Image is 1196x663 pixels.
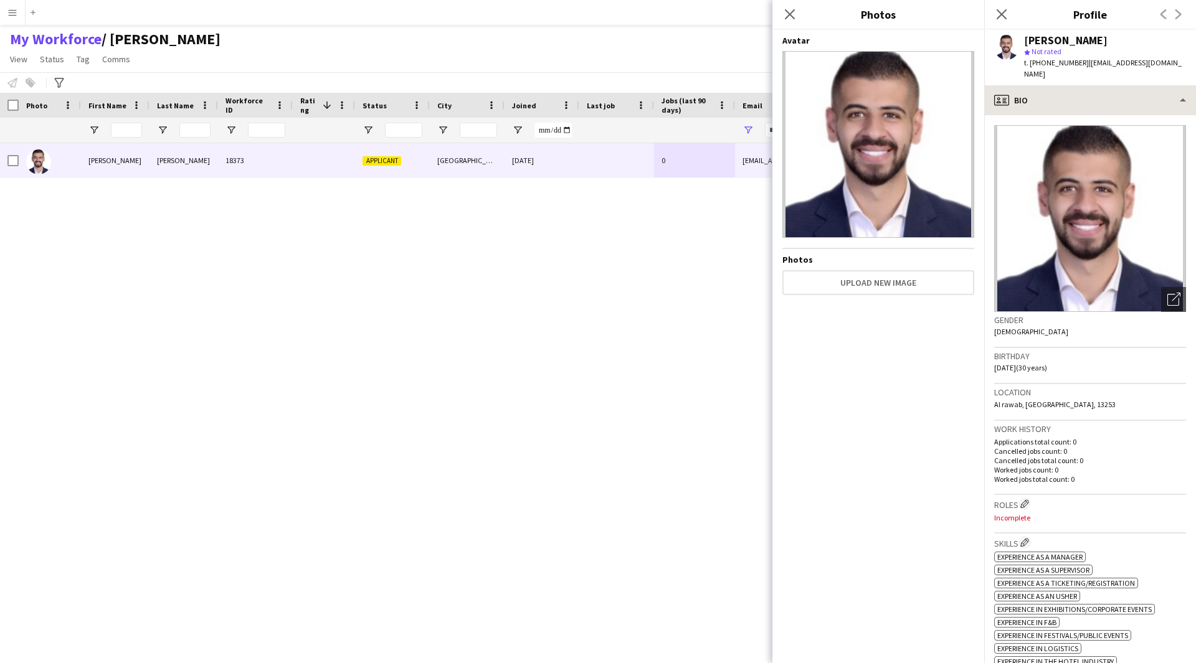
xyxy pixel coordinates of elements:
p: Applications total count: 0 [994,437,1186,446]
span: | [EMAIL_ADDRESS][DOMAIN_NAME] [1024,58,1182,78]
div: [DATE] [505,143,579,177]
span: Experience in Exhibitions/Corporate Events [997,604,1152,614]
span: Comms [102,54,130,65]
span: Email [743,101,762,110]
img: Crew avatar [782,51,974,238]
span: First Name [88,101,126,110]
div: [PERSON_NAME] [149,143,218,177]
span: t. [PHONE_NUMBER] [1024,58,1089,67]
span: [DEMOGRAPHIC_DATA] [994,327,1068,336]
span: Experience in Festivals/Public Events [997,631,1128,640]
div: [GEOGRAPHIC_DATA] [430,143,505,177]
span: Experience as a Supervisor [997,565,1089,575]
span: Al rawab, [GEOGRAPHIC_DATA], 13253 [994,400,1116,409]
h3: Photos [772,6,984,22]
span: [DATE] (30 years) [994,363,1047,372]
img: Mohammad Alkhalil [26,149,51,174]
h3: Work history [994,423,1186,435]
span: Last Name [157,101,194,110]
p: Cancelled jobs count: 0 [994,446,1186,456]
button: Open Filter Menu [88,125,100,136]
span: Experience as a Ticketing/Registration [997,578,1135,588]
h3: Profile [984,6,1196,22]
button: Open Filter Menu [157,125,168,136]
span: Photo [26,101,47,110]
h4: Photos [782,254,974,265]
div: 0 [654,143,735,177]
span: City [437,101,452,110]
h3: Skills [994,536,1186,549]
button: Open Filter Menu [437,125,448,136]
p: Incomplete [994,513,1186,522]
span: Experience in Logistics [997,644,1078,653]
input: City Filter Input [460,123,497,138]
p: Worked jobs count: 0 [994,465,1186,474]
p: Cancelled jobs total count: 0 [994,456,1186,465]
button: Open Filter Menu [743,125,754,136]
div: [PERSON_NAME] [81,143,149,177]
span: Musab Alamri [102,30,221,49]
span: Workforce ID [225,96,270,115]
input: Email Filter Input [765,123,977,138]
h3: Roles [994,497,1186,510]
div: Open photos pop-in [1161,287,1186,312]
h3: Location [994,387,1186,398]
span: Not rated [1032,47,1061,56]
span: Applicant [363,156,401,166]
span: Tag [77,54,90,65]
span: Jobs (last 90 days) [662,96,713,115]
span: View [10,54,27,65]
a: Comms [97,51,135,67]
input: Joined Filter Input [534,123,572,138]
a: Tag [72,51,95,67]
div: Bio [984,85,1196,115]
button: Open Filter Menu [512,125,523,136]
button: Open Filter Menu [225,125,237,136]
div: 18373 [218,143,293,177]
span: Experience in F&B [997,618,1056,627]
span: Experience as a Manager [997,552,1083,562]
input: Workforce ID Filter Input [248,123,285,138]
div: [PERSON_NAME] [1024,35,1108,46]
h3: Birthday [994,350,1186,362]
button: Upload new image [782,270,974,295]
img: Crew avatar or photo [994,125,1186,312]
span: Joined [512,101,536,110]
input: First Name Filter Input [111,123,142,138]
span: Status [40,54,64,65]
app-action-btn: Advanced filters [52,75,67,90]
h4: Avatar [782,35,974,46]
span: Rating [300,96,318,115]
span: Status [363,101,387,110]
input: Status Filter Input [385,123,422,138]
h3: Gender [994,314,1186,326]
span: Last job [587,101,615,110]
input: Last Name Filter Input [179,123,211,138]
a: My Workforce [10,30,102,49]
a: View [5,51,32,67]
p: Worked jobs total count: 0 [994,474,1186,484]
div: [EMAIL_ADDRESS][DOMAIN_NAME] [735,143,984,177]
button: Open Filter Menu [363,125,374,136]
a: Status [35,51,69,67]
span: Experience as an Usher [997,591,1077,601]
